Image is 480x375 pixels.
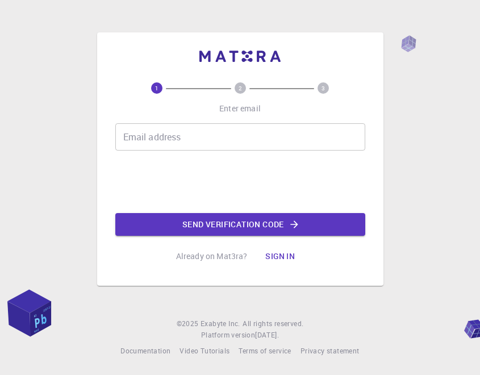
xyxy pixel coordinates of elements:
[201,319,240,328] span: Exabyte Inc.
[255,330,279,339] span: [DATE] .
[243,318,303,330] span: All rights reserved.
[219,103,261,114] p: Enter email
[239,345,291,357] a: Terms of service
[255,330,279,341] a: [DATE].
[239,346,291,355] span: Terms of service
[176,251,248,262] p: Already on Mat3ra?
[120,346,170,355] span: Documentation
[154,160,327,204] iframe: reCAPTCHA
[155,84,158,92] text: 1
[239,84,242,92] text: 2
[180,345,229,357] a: Video Tutorials
[256,245,304,268] button: Sign in
[115,213,365,236] button: Send verification code
[201,330,255,341] span: Platform version
[201,318,240,330] a: Exabyte Inc.
[120,345,170,357] a: Documentation
[322,84,325,92] text: 3
[300,346,360,355] span: Privacy statement
[180,346,229,355] span: Video Tutorials
[177,318,201,330] span: © 2025
[300,345,360,357] a: Privacy statement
